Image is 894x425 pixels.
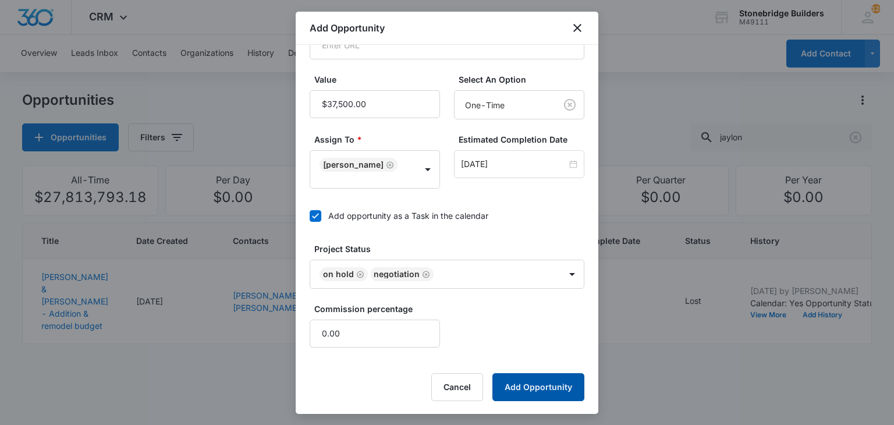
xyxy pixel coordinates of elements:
div: Remove Negotiation [420,270,430,278]
button: Add Opportunity [492,373,584,401]
button: close [570,21,584,35]
h1: Add Opportunity [310,21,385,35]
label: Project Status [314,243,589,255]
div: On Hold [323,270,354,278]
div: Add opportunity as a Task in the calendar [328,210,488,222]
label: Commission percentage [314,303,445,315]
div: Negotiation [374,270,420,278]
input: Sep 8, 2025 [461,158,567,171]
div: [PERSON_NAME] [323,161,384,169]
input: Enter URL [310,31,584,59]
label: Estimated Completion Date [459,133,589,146]
label: Value [314,73,445,86]
button: Clear [560,95,579,114]
div: Remove Mike Anderson [384,161,394,169]
input: Commission percentage [310,320,440,348]
div: Remove On Hold [354,270,364,278]
label: Assign To [314,133,445,146]
input: Value [310,90,440,118]
button: Cancel [431,373,483,401]
label: Select An Option [459,73,589,86]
